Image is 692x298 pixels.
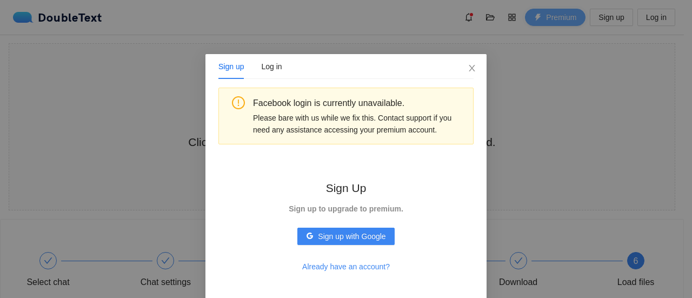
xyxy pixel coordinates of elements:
div: Please bare with us while we fix this. Contact support if you need any assistance accessing your ... [253,112,465,136]
div: Sign up [218,61,244,72]
div: Log in [261,61,282,72]
span: Sign up with Google [318,230,385,242]
h2: Sign Up [289,179,403,197]
button: Already have an account? [294,258,398,275]
span: Already have an account? [302,261,390,273]
div: Facebook login is currently unavailable. [253,96,465,110]
span: close [468,64,476,72]
button: googleSign up with Google [297,228,394,245]
strong: Sign up to upgrade to premium. [289,204,403,213]
span: exclamation-circle [232,96,245,109]
button: Close [457,54,487,83]
span: google [306,232,314,241]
